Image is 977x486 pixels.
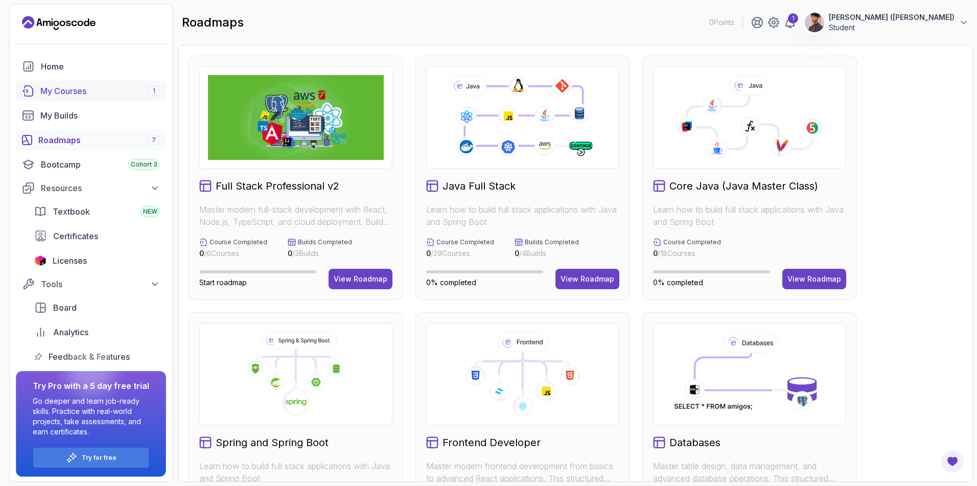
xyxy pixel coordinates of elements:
[829,22,955,33] p: Student
[653,203,846,228] p: Learn how to build full stack applications with Java and Spring Boot
[782,269,846,289] button: View Roadmap
[28,322,166,342] a: analytics
[16,154,166,175] a: bootcamp
[16,56,166,77] a: home
[805,13,824,32] img: user profile image
[561,274,614,284] div: View Roadmap
[40,85,160,97] div: My Courses
[41,60,160,73] div: Home
[153,87,155,95] span: 1
[199,203,392,228] p: Master modern full-stack development with React, Node.js, TypeScript, and cloud deployment. Build...
[16,81,166,101] a: courses
[49,351,130,363] span: Feedback & Features
[53,302,77,314] span: Board
[152,136,156,144] span: 7
[426,278,476,287] span: 0% completed
[426,460,619,484] p: Master modern frontend development from basics to advanced React applications. This structured le...
[28,250,166,271] a: licenses
[515,249,519,258] span: 0
[16,130,166,150] a: roadmaps
[653,278,703,287] span: 0% completed
[53,254,87,267] span: Licenses
[199,460,392,484] p: Learn how to build full stack applications with Java and Spring Boot
[41,158,160,171] div: Bootcamp
[210,238,267,246] p: Course Completed
[436,238,494,246] p: Course Completed
[829,12,955,22] p: [PERSON_NAME] ([PERSON_NAME])
[38,134,160,146] div: Roadmaps
[788,13,798,24] div: 1
[33,396,149,437] p: Go deeper and learn job-ready skills. Practice with real-world projects, take assessments, and ea...
[53,205,90,218] span: Textbook
[28,226,166,246] a: certificates
[40,109,160,122] div: My Builds
[329,269,392,289] button: View Roadmap
[53,230,98,242] span: Certificates
[143,207,157,216] span: NEW
[34,256,46,266] img: jetbrains icon
[784,16,796,29] a: 1
[709,17,734,28] p: 0 Points
[28,297,166,318] a: board
[555,269,619,289] button: View Roadmap
[182,14,244,31] h2: roadmaps
[288,249,292,258] span: 0
[426,248,494,259] p: / 29 Courses
[426,203,619,228] p: Learn how to build full stack applications with Java and Spring Boot
[199,248,267,259] p: / 6 Courses
[28,201,166,222] a: textbook
[653,249,658,258] span: 0
[53,326,88,338] span: Analytics
[787,274,841,284] div: View Roadmap
[426,249,431,258] span: 0
[82,454,117,462] a: Try for free
[653,248,721,259] p: / 18 Courses
[216,179,339,193] h2: Full Stack Professional v2
[131,160,157,169] span: Cohort 3
[41,182,160,194] div: Resources
[22,15,96,31] a: Landing page
[41,278,160,290] div: Tools
[525,238,579,246] p: Builds Completed
[16,275,166,293] button: Tools
[16,179,166,197] button: Resources
[515,248,579,259] p: / 4 Builds
[663,238,721,246] p: Course Completed
[28,346,166,367] a: feedback
[443,435,541,450] h2: Frontend Developer
[199,249,204,258] span: 0
[33,447,149,468] button: Try for free
[208,75,384,160] img: Full Stack Professional v2
[940,449,965,474] button: Open Feedback Button
[804,12,969,33] button: user profile image[PERSON_NAME] ([PERSON_NAME])Student
[288,248,352,259] p: / 3 Builds
[216,435,329,450] h2: Spring and Spring Boot
[16,105,166,126] a: builds
[669,435,720,450] h2: Databases
[669,179,818,193] h2: Core Java (Java Master Class)
[199,278,247,287] span: Start roadmap
[653,460,846,484] p: Master table design, data management, and advanced database operations. This structured learning ...
[334,274,387,284] div: View Roadmap
[298,238,352,246] p: Builds Completed
[443,179,516,193] h2: Java Full Stack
